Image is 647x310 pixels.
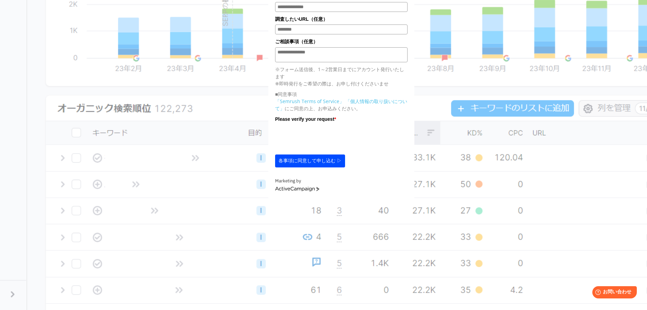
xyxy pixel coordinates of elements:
[275,115,408,123] label: Please verify your request
[275,15,408,23] label: 調査したいURL（任意）
[275,38,408,45] label: ご相談事項（任意）
[275,66,408,87] p: ※フォーム送信後、1～2営業日までにアカウント発行いたします ※即時発行をご希望の際は、お申し付けくださいませ
[587,283,640,303] iframe: Help widget launcher
[275,98,344,104] a: 「Semrush Terms of Service」
[275,178,408,185] div: Marketing by
[275,98,408,112] p: にご同意の上、お申込みください。
[275,98,407,112] a: 「個人情報の取り扱いについて」
[275,91,408,98] p: ■同意事項
[275,125,378,151] iframe: reCAPTCHA
[275,154,345,167] button: 各事項に同意して申し込む ▷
